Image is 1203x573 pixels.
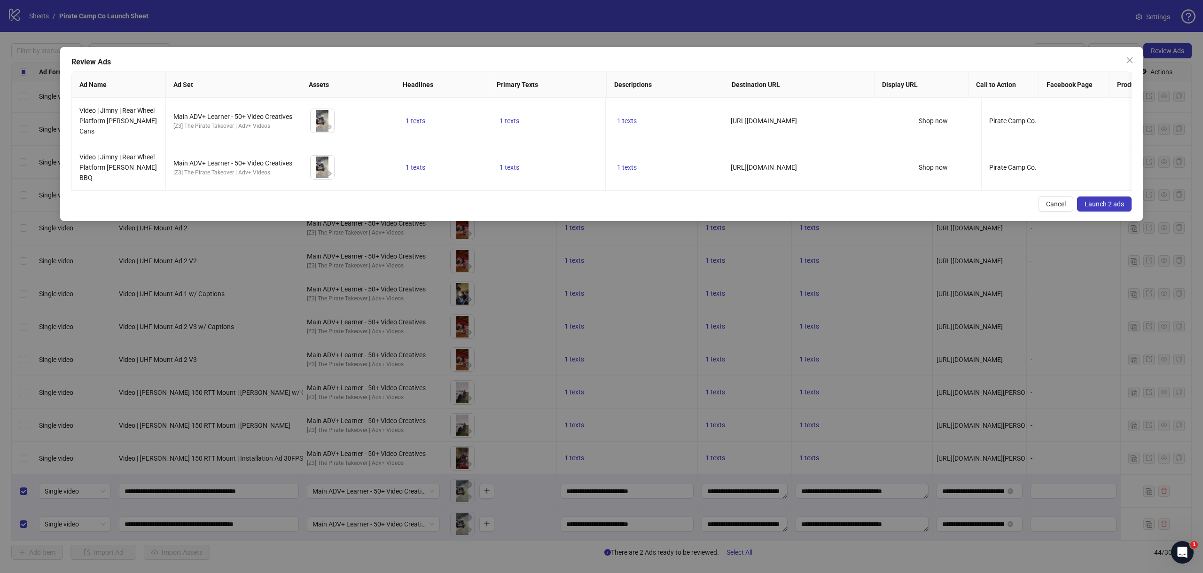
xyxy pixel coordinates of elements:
[731,164,797,171] span: [URL][DOMAIN_NAME]
[496,115,523,126] button: 1 texts
[395,72,489,98] th: Headlines
[489,72,607,98] th: Primary Texts
[406,117,425,125] span: 1 texts
[1077,196,1132,212] button: Launch 2 ads
[1039,72,1109,98] th: Facebook Page
[173,122,292,131] div: [Z3] The Pirate Takeover | Adv+ Videos
[1039,196,1073,212] button: Cancel
[500,164,519,171] span: 1 texts
[1126,56,1133,64] span: close
[1046,200,1066,208] span: Cancel
[311,109,334,133] img: Asset 1
[166,72,301,98] th: Ad Set
[617,164,637,171] span: 1 texts
[406,164,425,171] span: 1 texts
[969,72,1039,98] th: Call to Action
[919,164,948,171] span: Shop now
[79,107,157,135] span: Video | Jimny | Rear Wheel Platform [PERSON_NAME] Cans
[173,168,292,177] div: [Z3] The Pirate Takeover | Adv+ Videos
[311,156,334,179] img: Asset 1
[301,72,395,98] th: Assets
[731,117,797,125] span: [URL][DOMAIN_NAME]
[613,115,641,126] button: 1 texts
[323,121,334,133] button: Preview
[1190,541,1198,549] span: 1
[989,162,1044,173] div: Pirate Camp Co.
[617,117,637,125] span: 1 texts
[173,158,292,168] div: Main ADV+ Learner - 50+ Video Creatives
[402,115,429,126] button: 1 texts
[613,162,641,173] button: 1 texts
[724,72,875,98] th: Destination URL
[607,72,724,98] th: Descriptions
[71,56,1132,68] div: Review Ads
[500,117,519,125] span: 1 texts
[1122,53,1137,68] button: Close
[323,168,334,179] button: Preview
[1085,200,1124,208] span: Launch 2 ads
[875,72,969,98] th: Display URL
[72,72,166,98] th: Ad Name
[402,162,429,173] button: 1 texts
[989,116,1044,126] div: Pirate Camp Co.
[79,153,157,181] span: Video | Jimny | Rear Wheel Platform [PERSON_NAME] BBQ
[1171,541,1194,564] iframe: Intercom live chat
[325,124,332,130] span: eye
[919,117,948,125] span: Shop now
[325,170,332,177] span: eye
[173,111,292,122] div: Main ADV+ Learner - 50+ Video Creatives
[496,162,523,173] button: 1 texts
